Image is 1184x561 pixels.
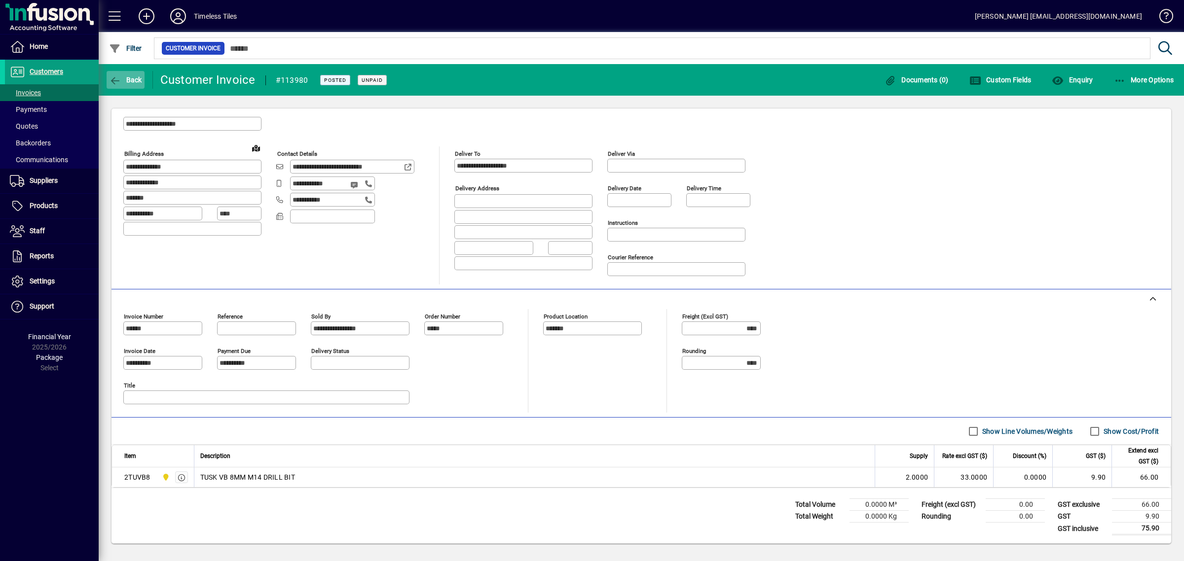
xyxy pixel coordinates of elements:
span: Unpaid [362,77,383,83]
a: Payments [5,101,99,118]
a: View on map [248,140,264,156]
span: Extend excl GST ($) [1118,445,1158,467]
div: 33.0000 [940,472,987,482]
button: Filter [107,39,145,57]
a: Reports [5,244,99,269]
span: Item [124,451,136,461]
mat-label: Invoice number [124,313,163,320]
a: Quotes [5,118,99,135]
span: Support [30,302,54,310]
span: Supply [910,451,928,461]
button: Profile [162,7,194,25]
span: Financial Year [28,333,71,341]
span: Posted [324,77,346,83]
mat-label: Deliver To [455,150,481,157]
button: Custom Fields [967,71,1034,89]
span: Invoices [10,89,41,97]
div: #113980 [276,72,308,88]
td: 9.90 [1112,511,1171,523]
span: Filter [109,44,142,52]
a: Backorders [5,135,99,151]
a: Home [5,35,99,59]
span: Backorders [10,139,51,147]
span: Enquiry [1052,76,1093,84]
span: Payments [10,105,47,113]
td: Total Volume [790,499,850,511]
mat-label: Deliver via [608,150,635,157]
mat-label: Delivery status [311,348,349,354]
label: Show Cost/Profit [1102,426,1159,436]
div: 2TUVB8 [124,472,150,482]
td: 0.0000 [993,467,1052,487]
mat-label: Invoice date [124,348,155,354]
button: Back [107,71,145,89]
a: Staff [5,219,99,244]
span: GST ($) [1086,451,1106,461]
mat-label: Title [124,382,135,389]
a: Knowledge Base [1152,2,1172,34]
td: Rounding [917,511,986,523]
span: Back [109,76,142,84]
div: Timeless Tiles [194,8,237,24]
td: 66.00 [1111,467,1171,487]
span: Package [36,353,63,361]
mat-label: Delivery date [608,185,641,192]
span: Customers [30,68,63,75]
button: More Options [1111,71,1177,89]
div: [PERSON_NAME] [EMAIL_ADDRESS][DOMAIN_NAME] [975,8,1142,24]
span: Suppliers [30,176,58,184]
span: 2.0000 [906,472,928,482]
td: Freight (excl GST) [917,499,986,511]
span: Settings [30,277,55,285]
button: Enquiry [1049,71,1095,89]
td: 0.00 [986,511,1045,523]
mat-label: Sold by [311,313,331,320]
mat-label: Courier Reference [608,254,653,261]
a: Settings [5,269,99,294]
td: GST inclusive [1053,523,1112,535]
button: Add [131,7,162,25]
mat-label: Rounding [682,348,706,354]
span: Communications [10,156,68,164]
span: Discount (%) [1013,451,1046,461]
a: Communications [5,151,99,168]
mat-label: Payment due [218,348,251,354]
span: Products [30,202,58,210]
mat-label: Reference [218,313,243,320]
a: Invoices [5,84,99,101]
a: Products [5,194,99,218]
span: TUSK VB 8MM M14 DRILL BIT [200,472,295,482]
span: More Options [1114,76,1174,84]
mat-label: Order number [425,313,460,320]
td: 0.0000 M³ [850,499,909,511]
span: Description [200,451,230,461]
span: Custom Fields [969,76,1032,84]
span: Reports [30,252,54,260]
span: Documents (0) [885,76,949,84]
span: Customer Invoice [166,43,221,53]
span: Rate excl GST ($) [942,451,987,461]
a: Support [5,294,99,319]
button: Send SMS [343,173,367,197]
div: Customer Invoice [160,72,256,88]
label: Show Line Volumes/Weights [980,426,1073,436]
td: GST [1053,511,1112,523]
td: 9.90 [1052,467,1111,487]
span: Dunedin [159,472,171,483]
td: 0.0000 Kg [850,511,909,523]
span: Staff [30,227,45,235]
mat-label: Product location [544,313,588,320]
mat-label: Delivery time [687,185,721,192]
span: Home [30,42,48,50]
mat-label: Freight (excl GST) [682,313,728,320]
span: Quotes [10,122,38,130]
app-page-header-button: Back [99,71,153,89]
td: 66.00 [1112,499,1171,511]
td: 75.90 [1112,523,1171,535]
button: Documents (0) [882,71,951,89]
td: Total Weight [790,511,850,523]
td: GST exclusive [1053,499,1112,511]
td: 0.00 [986,499,1045,511]
mat-label: Instructions [608,219,638,226]
a: Suppliers [5,169,99,193]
